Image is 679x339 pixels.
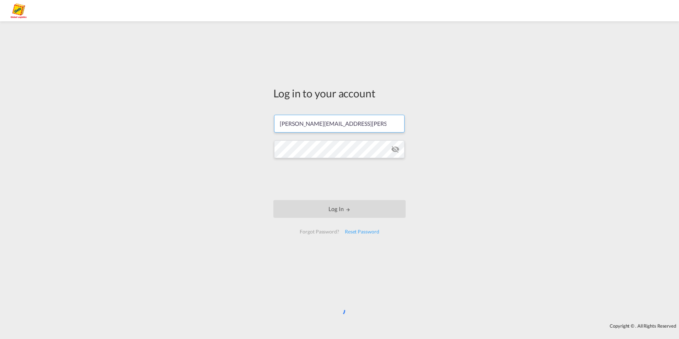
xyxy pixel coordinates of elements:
button: LOGIN [273,200,406,218]
input: Enter email/phone number [274,115,405,133]
div: Forgot Password? [297,225,342,238]
img: a2a4a140666c11eeab5485e577415959.png [11,3,27,19]
div: Log in to your account [273,86,406,101]
md-icon: icon-eye-off [391,145,400,154]
div: Reset Password [342,225,382,238]
iframe: reCAPTCHA [285,165,394,193]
